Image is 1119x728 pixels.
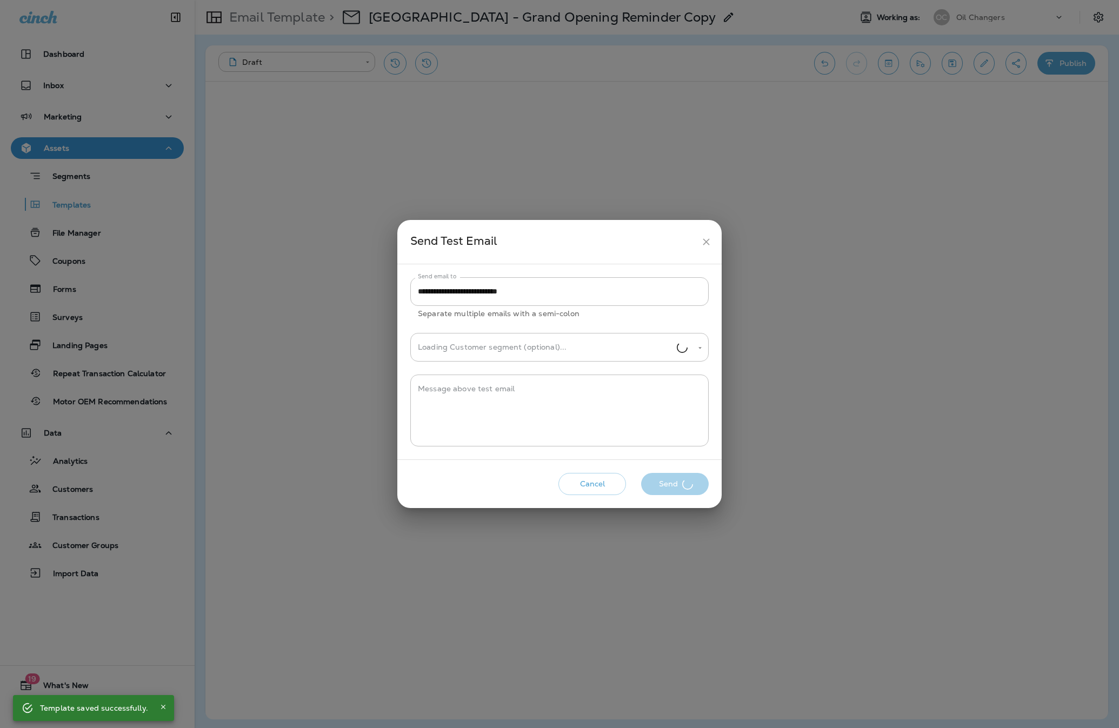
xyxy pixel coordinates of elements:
[410,232,696,252] div: Send Test Email
[558,473,626,495] button: Cancel
[695,343,705,353] button: Open
[157,700,170,713] button: Close
[696,232,716,252] button: close
[418,272,456,280] label: Send email to
[418,308,701,320] p: Separate multiple emails with a semi-colon
[40,698,148,718] div: Template saved successfully.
